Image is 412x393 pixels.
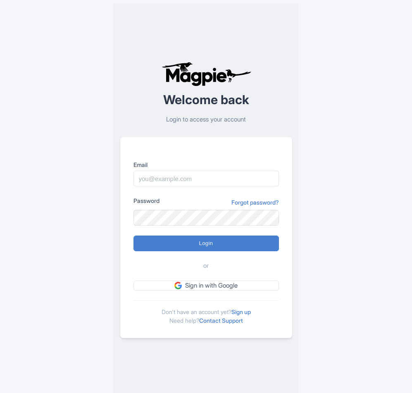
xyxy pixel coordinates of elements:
p: Login to access your account [120,115,292,124]
h2: Welcome back [120,93,292,107]
a: Sign in with Google [133,281,279,291]
label: Password [133,196,160,205]
label: Email [133,160,279,169]
input: Login [133,236,279,251]
img: logo-ab69f6fb50320c5b225c76a69d11143b.png [160,62,252,86]
input: you@example.com [133,171,279,186]
img: google.svg [174,282,182,289]
a: Contact Support [199,317,243,324]
a: Forgot password? [231,198,279,207]
a: Sign up [231,308,251,315]
span: or [203,261,209,271]
div: Don't have an account yet? Need help? [133,300,279,325]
